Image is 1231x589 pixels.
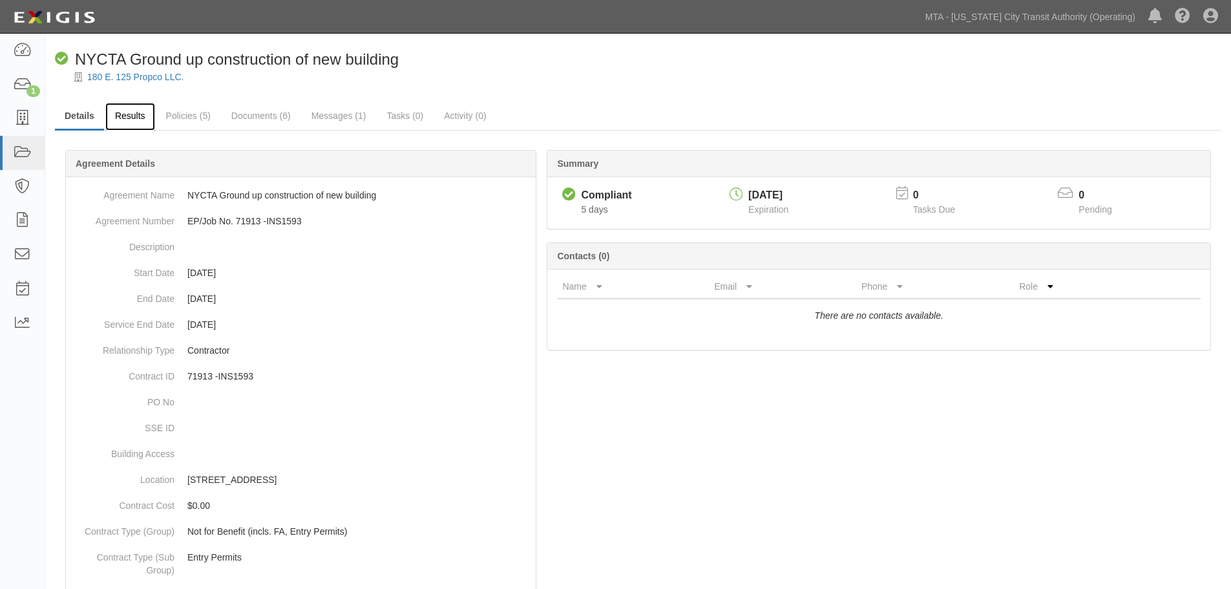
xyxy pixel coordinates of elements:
[71,208,531,234] dd: EP/Job No. 71913 -INS1593
[71,544,174,577] dt: Contract Type (Sub Group)
[71,363,174,383] dt: Contract ID
[913,204,955,215] span: Tasks Due
[815,310,943,321] i: There are no contacts available.
[581,188,631,203] div: Compliant
[71,493,174,512] dt: Contract Cost
[75,50,399,68] span: NYCTA Ground up construction of new building
[71,260,174,279] dt: Start Date
[187,499,531,512] p: $0.00
[71,208,174,228] dt: Agreement Number
[87,72,184,82] a: 180 E. 125 Propco LLC.
[71,415,174,434] dt: SSE ID
[71,312,174,331] dt: Service End Date
[187,473,531,486] p: [STREET_ADDRESS]
[919,4,1142,30] a: MTA - [US_STATE] City Transit Authority (Operating)
[55,48,399,70] div: NYCTA Ground up construction of new building
[581,204,607,215] span: Since 09/11/2025
[222,103,300,129] a: Documents (6)
[71,441,174,460] dt: Building Access
[71,182,174,202] dt: Agreement Name
[76,158,155,169] b: Agreement Details
[71,389,174,409] dt: PO No
[71,182,531,208] dd: NYCTA Ground up construction of new building
[302,103,376,129] a: Messages (1)
[55,52,68,66] i: Compliant
[557,158,598,169] b: Summary
[557,275,709,299] th: Name
[187,551,531,564] p: Entry Permits
[55,103,104,131] a: Details
[10,6,99,29] img: logo-5460c22ac91f19d4615b14bd174203de0afe785f0fc80cf4dbbc73dc1793850b.png
[377,103,433,129] a: Tasks (0)
[105,103,155,131] a: Results
[156,103,220,129] a: Policies (5)
[71,519,174,538] dt: Contract Type (Group)
[71,467,174,486] dt: Location
[71,312,531,337] dd: [DATE]
[557,251,609,261] b: Contacts (0)
[71,234,174,253] dt: Description
[856,275,1014,299] th: Phone
[709,275,856,299] th: Email
[71,260,531,286] dd: [DATE]
[71,286,174,305] dt: End Date
[71,337,174,357] dt: Relationship Type
[71,286,531,312] dd: [DATE]
[562,188,576,202] i: Compliant
[26,85,40,97] div: 1
[748,188,788,203] div: [DATE]
[1175,9,1190,25] i: Help Center - Complianz
[1078,204,1111,215] span: Pending
[748,204,788,215] span: Expiration
[434,103,496,129] a: Activity (0)
[913,188,971,203] p: 0
[1014,275,1149,299] th: Role
[1078,188,1128,203] p: 0
[187,370,531,383] p: 71913 -INS1593
[187,525,531,538] p: Not for Benefit (incls. FA, Entry Permits)
[71,337,531,363] dd: Contractor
